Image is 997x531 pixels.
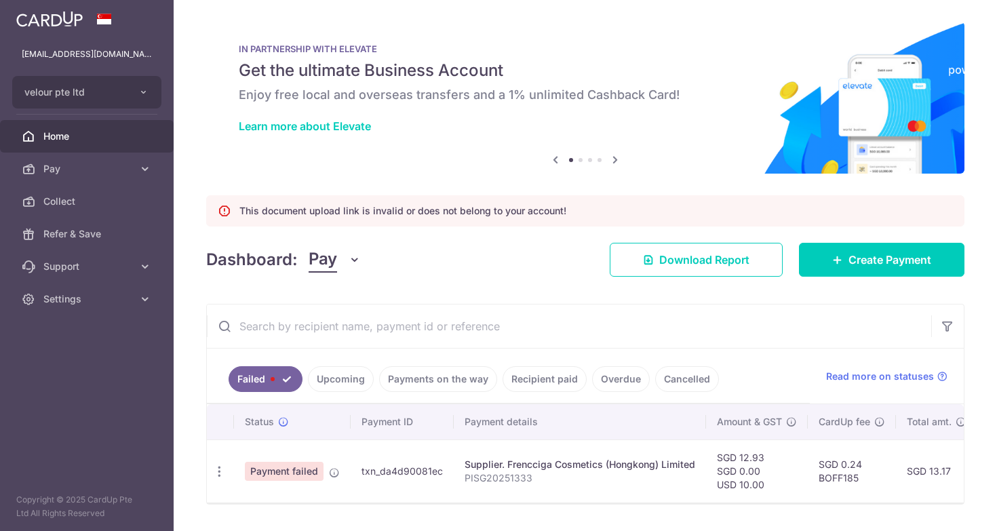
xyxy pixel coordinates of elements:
img: CardUp [16,11,83,27]
div: Supplier. Frencciga Cosmetics (Hongkong) Limited [465,458,695,471]
td: SGD 0.24 BOFF185 [808,439,896,503]
a: Recipient paid [503,366,587,392]
a: Learn more about Elevate [239,119,371,133]
a: Payments on the way [379,366,497,392]
h6: Enjoy free local and overseas transfers and a 1% unlimited Cashback Card! [239,87,932,103]
span: Total amt. [907,415,952,429]
input: Search by recipient name, payment id or reference [207,304,931,348]
span: Pay [43,162,133,176]
span: Read more on statuses [826,370,934,383]
span: Support [43,260,133,273]
span: CardUp fee [819,415,870,429]
span: Settings [43,292,133,306]
p: This document upload link is invalid or does not belong to your account! [239,204,566,218]
a: Cancelled [655,366,719,392]
span: Payment failed [245,462,324,481]
span: Pay [309,247,337,273]
span: Refer & Save [43,227,133,241]
h5: Get the ultimate Business Account [239,60,932,81]
span: Status [245,415,274,429]
th: Payment ID [351,404,454,439]
button: Pay [309,247,361,273]
span: velour pte ltd [24,85,125,99]
a: Failed [229,366,302,392]
span: Download Report [659,252,749,268]
a: Download Report [610,243,783,277]
td: SGD 12.93 SGD 0.00 USD 10.00 [706,439,808,503]
span: Collect [43,195,133,208]
img: Renovation banner [206,22,964,174]
button: velour pte ltd [12,76,161,109]
span: Home [43,130,133,143]
th: Payment details [454,404,706,439]
td: SGD 13.17 [896,439,977,503]
a: Overdue [592,366,650,392]
p: PISG20251333 [465,471,695,485]
span: Create Payment [848,252,931,268]
a: Upcoming [308,366,374,392]
p: [EMAIL_ADDRESS][DOMAIN_NAME] [22,47,152,61]
span: Amount & GST [717,415,782,429]
td: txn_da4d90081ec [351,439,454,503]
a: Create Payment [799,243,964,277]
h4: Dashboard: [206,248,298,272]
a: Read more on statuses [826,370,947,383]
p: IN PARTNERSHIP WITH ELEVATE [239,43,932,54]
